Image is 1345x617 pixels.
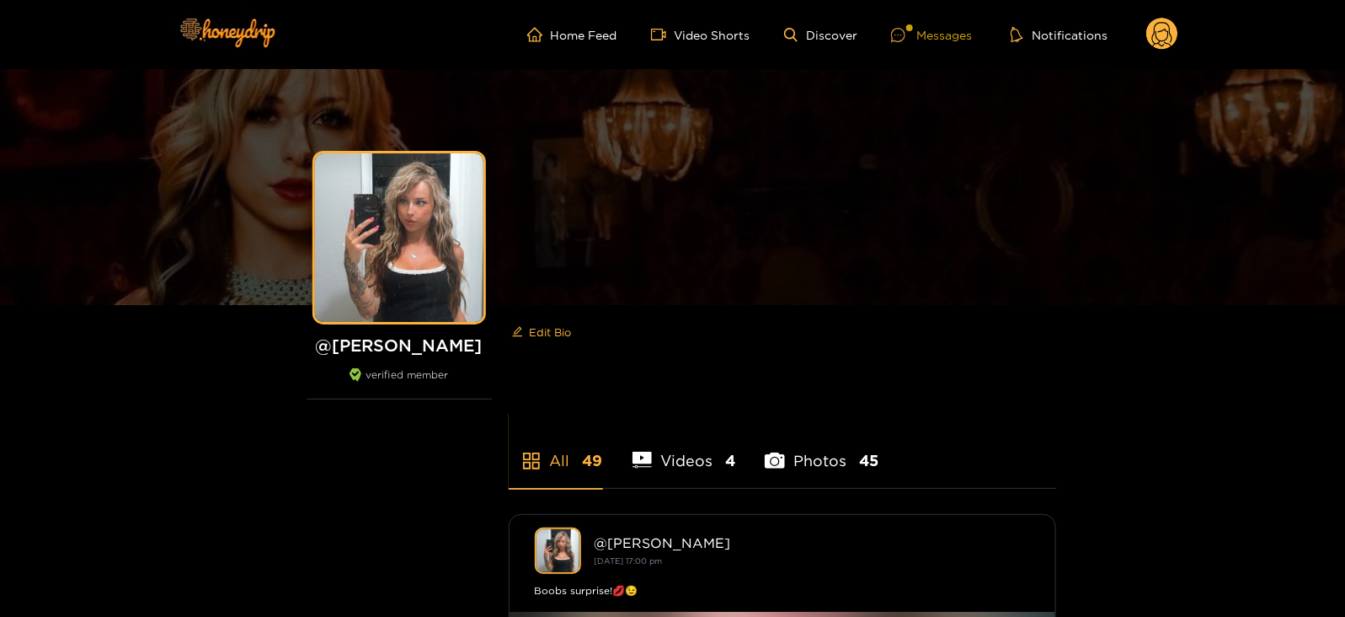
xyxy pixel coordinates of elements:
[521,451,542,471] span: appstore
[509,319,575,346] button: editEdit Bio
[595,535,1030,550] div: @ [PERSON_NAME]
[859,450,878,471] span: 45
[765,412,878,488] li: Photos
[535,582,1030,599] div: Boobs surprise!💋😉
[1006,26,1113,43] button: Notifications
[530,324,572,341] span: Edit Bio
[632,412,736,488] li: Videos
[527,27,551,42] span: home
[595,556,663,566] small: [DATE] 17:00 pm
[784,28,857,42] a: Discover
[891,25,972,45] div: Messages
[307,335,492,356] h1: @ [PERSON_NAME]
[535,528,581,574] img: kendra
[651,27,675,42] span: video-camera
[307,368,492,400] div: verified member
[583,450,603,471] span: 49
[509,412,603,488] li: All
[651,27,750,42] a: Video Shorts
[512,326,523,339] span: edit
[527,27,617,42] a: Home Feed
[725,450,735,471] span: 4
